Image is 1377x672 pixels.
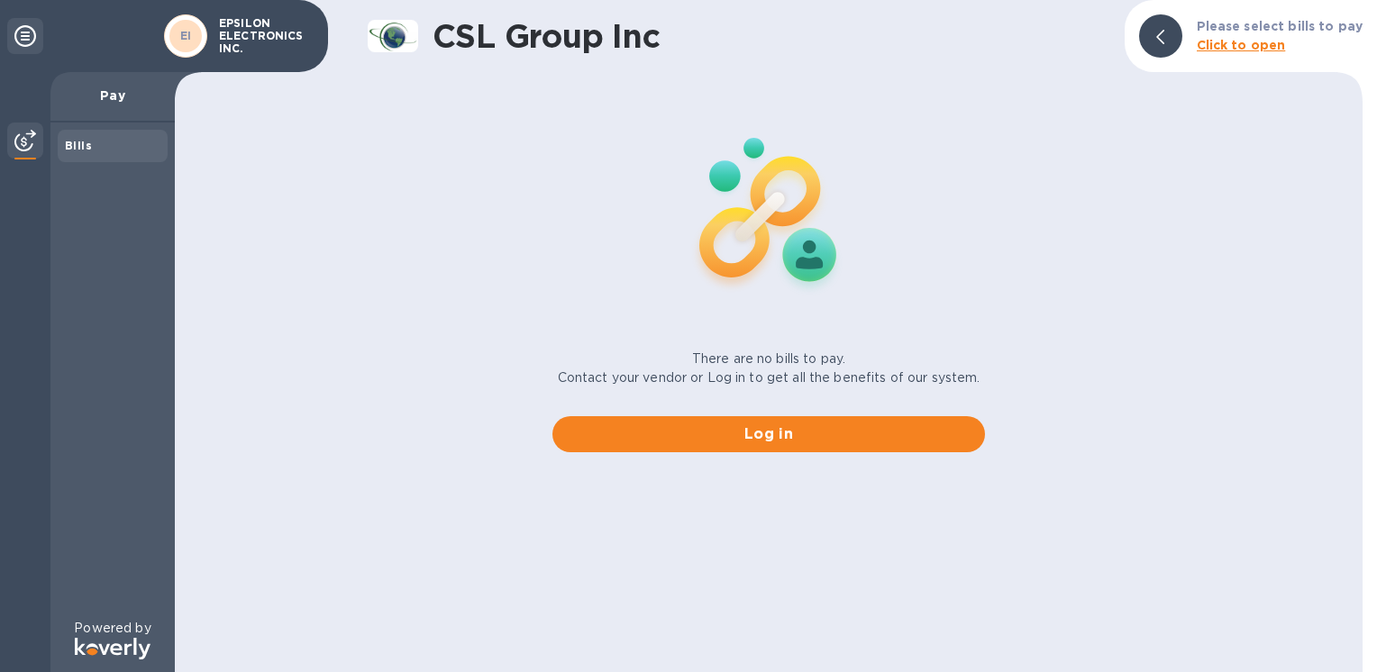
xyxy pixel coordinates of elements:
[567,423,971,445] span: Log in
[65,86,160,104] p: Pay
[558,350,980,387] p: There are no bills to pay. Contact your vendor or Log in to get all the benefits of our system.
[65,139,92,152] b: Bills
[433,17,1110,55] h1: CSL Group Inc
[75,638,150,659] img: Logo
[552,416,985,452] button: Log in
[1197,19,1363,33] b: Please select bills to pay
[1197,38,1286,52] b: Click to open
[219,17,309,55] p: EPSILON ELECTRONICS INC.
[180,29,192,42] b: EI
[74,619,150,638] p: Powered by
